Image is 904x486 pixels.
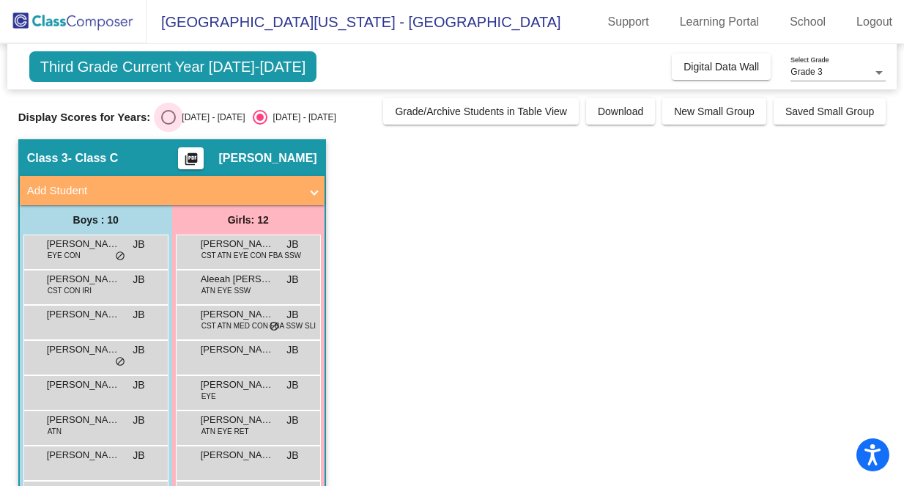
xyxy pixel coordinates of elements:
[133,378,144,393] span: JB
[286,378,298,393] span: JB
[68,151,118,166] span: - Class C
[201,378,274,392] span: [PERSON_NAME]
[286,307,298,323] span: JB
[47,342,120,357] span: [PERSON_NAME]
[596,10,661,34] a: Support
[662,98,766,125] button: New Small Group
[269,321,279,333] span: do_not_disturb_alt
[286,237,298,252] span: JB
[48,426,62,437] span: ATN
[47,448,120,463] span: [PERSON_NAME]
[286,272,298,287] span: JB
[267,111,336,124] div: [DATE] - [DATE]
[201,342,274,357] span: [PERSON_NAME]
[672,54,771,80] button: Digital Data Wall
[383,98,579,125] button: Grade/Archive Students in Table View
[133,272,144,287] span: JB
[115,356,125,368] span: do_not_disturb_alt
[47,413,120,427] span: [PERSON_NAME]
[47,378,120,392] span: [PERSON_NAME]
[29,51,317,82] span: Third Grade Current Year [DATE]-[DATE]
[115,251,125,262] span: do_not_disturb_alt
[182,152,200,172] mat-icon: picture_as_pdf
[133,307,144,323] span: JB
[47,237,120,251] span: [PERSON_NAME]
[48,250,81,261] span: EYE CON
[201,391,216,402] span: EYE
[47,307,120,322] span: [PERSON_NAME]
[674,106,755,117] span: New Small Group
[20,176,325,205] mat-expansion-panel-header: Add Student
[172,205,325,235] div: Girls: 12
[201,426,249,437] span: ATN EYE RET
[201,272,274,287] span: Aleeah [PERSON_NAME]
[790,67,822,77] span: Grade 3
[201,285,251,296] span: ATN EYE SSW
[774,98,886,125] button: Saved Small Group
[27,183,300,199] mat-panel-title: Add Student
[598,106,643,117] span: Download
[133,413,144,428] span: JB
[18,111,151,124] span: Display Scores for Years:
[133,237,144,252] span: JB
[218,151,316,166] span: [PERSON_NAME]
[201,307,274,322] span: [PERSON_NAME]
[47,272,120,287] span: [PERSON_NAME] St [PERSON_NAME]
[778,10,837,34] a: School
[27,151,68,166] span: Class 3
[201,250,301,261] span: CST ATN EYE CON FBA SSW
[176,111,245,124] div: [DATE] - [DATE]
[668,10,771,34] a: Learning Portal
[161,110,336,125] mat-radio-group: Select an option
[286,448,298,463] span: JB
[147,10,561,34] span: [GEOGRAPHIC_DATA][US_STATE] - [GEOGRAPHIC_DATA]
[201,320,316,331] span: CST ATN MED CON FBA SSW SLI
[683,61,759,73] span: Digital Data Wall
[178,147,204,169] button: Print Students Details
[201,448,274,463] span: [PERSON_NAME]
[133,342,144,358] span: JB
[845,10,904,34] a: Logout
[286,413,298,428] span: JB
[785,106,874,117] span: Saved Small Group
[586,98,655,125] button: Download
[201,237,274,251] span: [PERSON_NAME]
[286,342,298,358] span: JB
[48,285,92,296] span: CST CON IRI
[20,205,172,235] div: Boys : 10
[133,448,144,463] span: JB
[395,106,567,117] span: Grade/Archive Students in Table View
[201,413,274,427] span: [PERSON_NAME]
